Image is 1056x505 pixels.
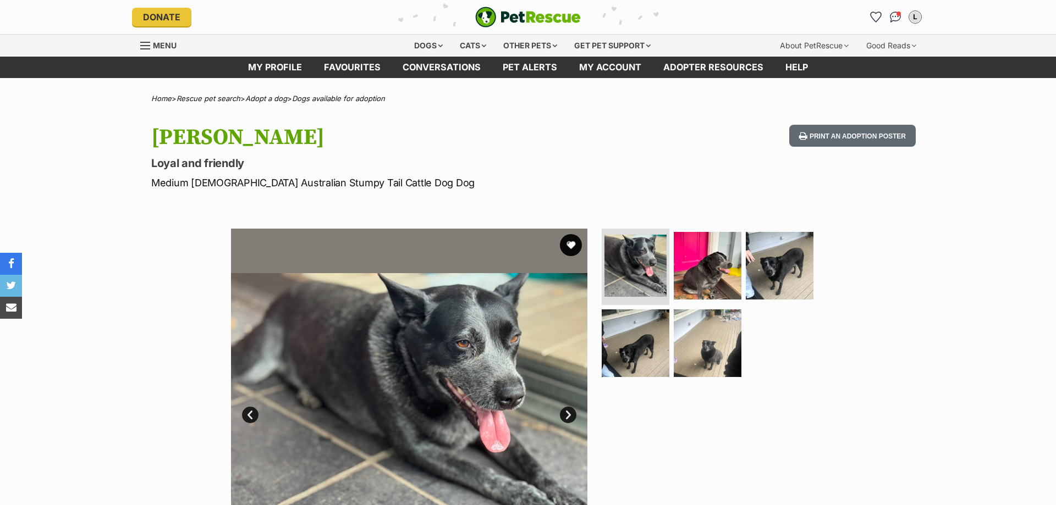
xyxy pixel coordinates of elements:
img: Photo of Bowie [604,235,667,297]
a: Dogs available for adoption [292,94,385,103]
div: About PetRescue [772,35,856,57]
a: Home [151,94,172,103]
div: Other pets [496,35,565,57]
button: Print an adoption poster [789,125,916,147]
a: Favourites [867,8,884,26]
a: My profile [237,57,313,78]
a: My account [568,57,652,78]
a: Favourites [313,57,392,78]
img: Photo of Bowie [674,309,741,377]
img: chat-41dd97257d64d25036548639549fe6c8038ab92f7586957e7f3b1b290dea8141.svg [890,12,901,23]
p: Loyal and friendly [151,156,617,171]
a: Menu [140,35,184,54]
p: Medium [DEMOGRAPHIC_DATA] Australian Stumpy Tail Cattle Dog Dog [151,175,617,190]
a: PetRescue [475,7,581,27]
a: Adopt a dog [245,94,287,103]
a: conversations [392,57,492,78]
a: Donate [132,8,191,26]
img: logo-e224e6f780fb5917bec1dbf3a21bbac754714ae5b6737aabdf751b685950b380.svg [475,7,581,27]
ul: Account quick links [867,8,924,26]
img: Photo of Bowie [602,309,669,377]
div: > > > [124,95,932,103]
img: Photo of Bowie [674,232,741,299]
div: Good Reads [859,35,924,57]
a: Help [774,57,819,78]
button: favourite [560,234,582,256]
a: Conversations [887,8,904,26]
a: Next [560,407,576,423]
div: L [910,12,921,23]
a: Adopter resources [652,57,774,78]
div: Dogs [406,35,450,57]
h1: [PERSON_NAME] [151,125,617,150]
a: Pet alerts [492,57,568,78]
img: Photo of Bowie [746,232,813,299]
span: Menu [153,41,177,50]
div: Get pet support [566,35,658,57]
a: Rescue pet search [177,94,240,103]
button: My account [906,8,924,26]
div: Cats [452,35,494,57]
a: Prev [242,407,258,423]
